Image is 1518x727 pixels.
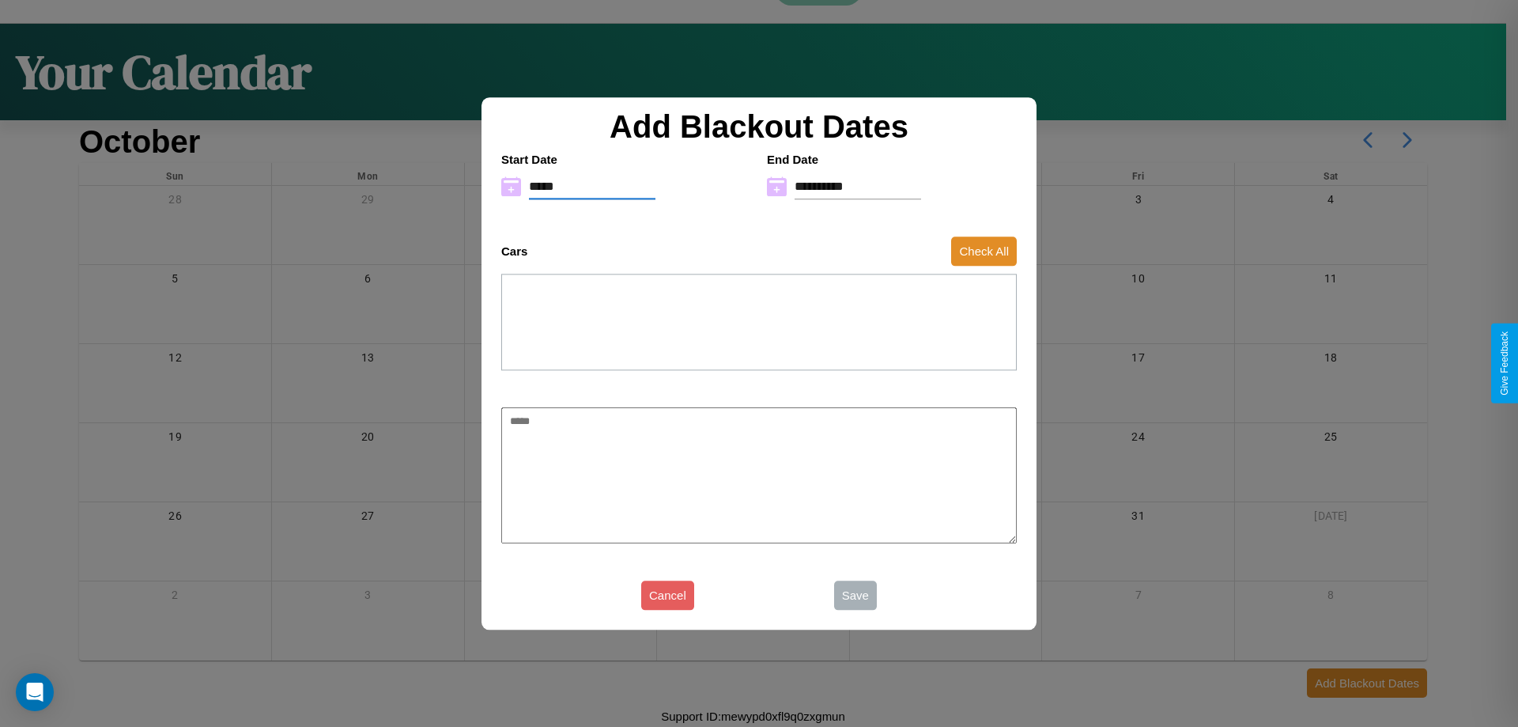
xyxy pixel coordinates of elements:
[834,581,877,610] button: Save
[951,237,1017,266] button: Check All
[641,581,694,610] button: Cancel
[493,109,1025,145] h2: Add Blackout Dates
[501,244,527,258] h4: Cars
[501,153,751,166] h4: Start Date
[767,153,1017,166] h4: End Date
[16,673,54,711] div: Open Intercom Messenger
[1499,331,1510,396] div: Give Feedback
